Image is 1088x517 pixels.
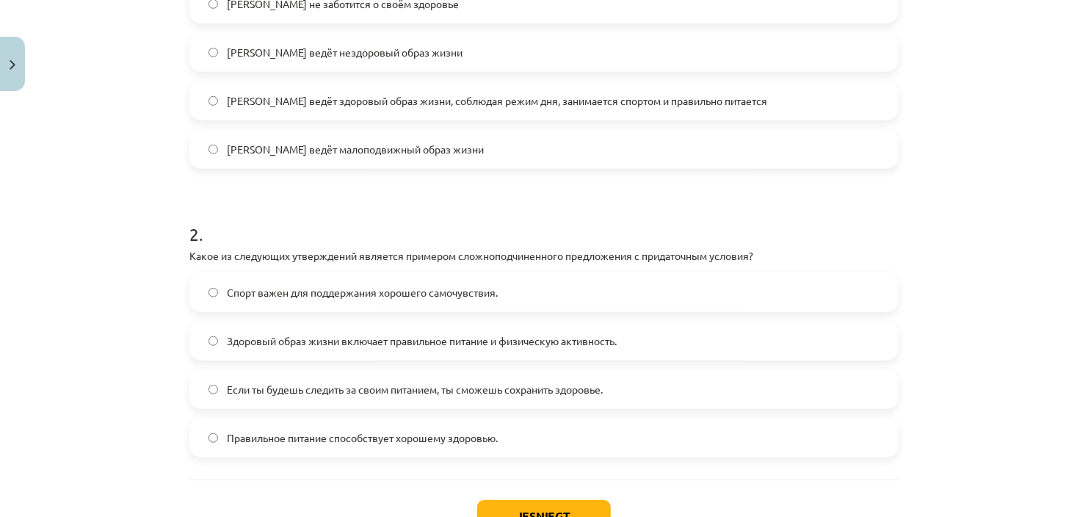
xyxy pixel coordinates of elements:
input: [PERSON_NAME] ведёт малоподвижный образ жизни [208,145,218,154]
input: [PERSON_NAME] ведёт нездоровый образ жизни [208,48,218,57]
input: [PERSON_NAME] ведёт здоровый образ жизни, соблюдая режим дня, занимается спортом и правильно пита... [208,96,218,106]
span: [PERSON_NAME] ведёт малоподвижный образ жизни [227,142,484,157]
input: Спорт важен для поддержания хорошего самочувствия. [208,288,218,297]
p: Какое из следующих утверждений является примером сложноподчиненного предложения с придаточным усл... [189,248,899,264]
span: Правильное питание способствует хорошему здоровью. [227,430,498,446]
input: Здоровый образ жизни включает правильное питание и физическую активность. [208,336,218,346]
input: Правильное питание способствует хорошему здоровью. [208,433,218,443]
span: [PERSON_NAME] ведёт здоровый образ жизни, соблюдая режим дня, занимается спортом и правильно пита... [227,93,767,109]
h1: 2 . [189,198,899,244]
input: Если ты будешь следить за своим питанием, ты сможешь сохранить здоровье. [208,385,218,394]
span: Спорт важен для поддержания хорошего самочувствия. [227,285,498,300]
span: [PERSON_NAME] ведёт нездоровый образ жизни [227,45,463,60]
span: Если ты будешь следить за своим питанием, ты сможешь сохранить здоровье. [227,382,603,397]
img: icon-close-lesson-0947bae3869378f0d4975bcd49f059093ad1ed9edebbc8119c70593378902aed.svg [10,60,15,70]
span: Здоровый образ жизни включает правильное питание и физическую активность. [227,333,617,349]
